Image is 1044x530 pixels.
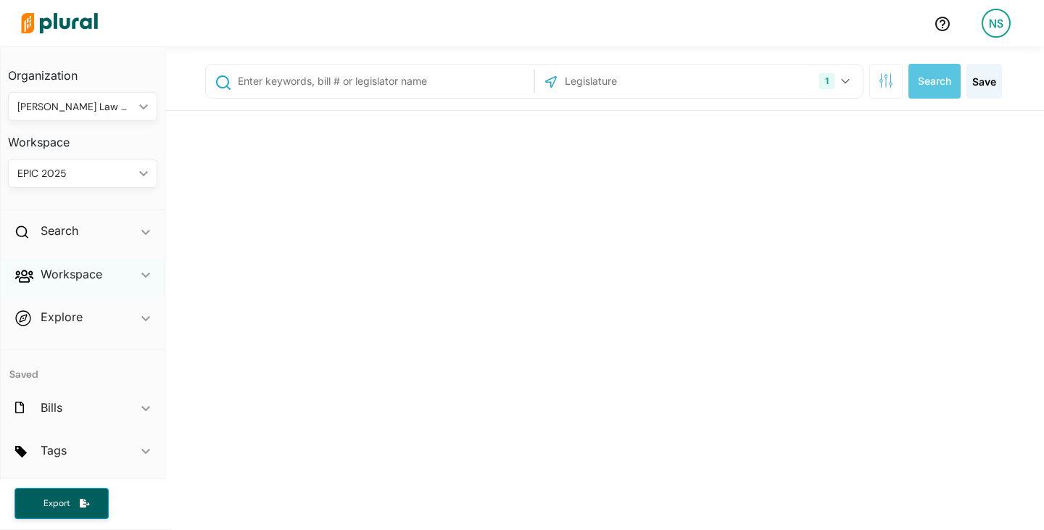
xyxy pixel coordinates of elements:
[41,309,83,325] h2: Explore
[236,67,530,95] input: Enter keywords, bill # or legislator name
[813,67,859,95] button: 1
[908,64,961,99] button: Search
[33,497,80,510] span: Export
[17,99,133,115] div: [PERSON_NAME] Law Group
[970,3,1022,44] a: NS
[563,67,718,95] input: Legislature
[41,399,62,415] h2: Bills
[41,442,67,458] h2: Tags
[17,166,133,181] div: EPIC 2025
[819,73,834,89] div: 1
[1,349,165,385] h4: Saved
[41,266,102,282] h2: Workspace
[8,54,157,86] h3: Organization
[982,9,1011,38] div: NS
[14,488,109,519] button: Export
[41,223,78,239] h2: Search
[966,64,1002,99] button: Save
[879,73,893,86] span: Search Filters
[8,121,157,153] h3: Workspace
